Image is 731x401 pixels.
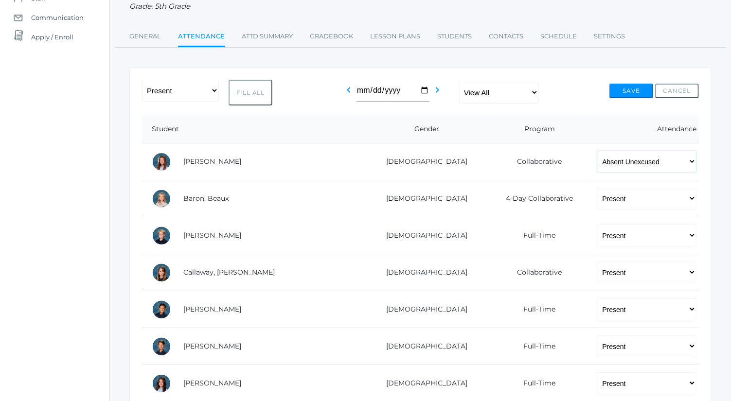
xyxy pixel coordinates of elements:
[540,27,577,46] a: Schedule
[310,27,353,46] a: Gradebook
[229,80,272,105] button: Fill All
[152,226,171,245] div: Elliot Burke
[343,88,355,98] a: chevron_left
[152,337,171,356] div: Levi Dailey-Langin
[362,115,484,143] th: Gender
[489,27,523,46] a: Contacts
[484,328,588,365] td: Full-Time
[362,180,484,217] td: [DEMOGRAPHIC_DATA]
[152,263,171,282] div: Kennedy Callaway
[594,27,625,46] a: Settings
[437,27,472,46] a: Students
[362,291,484,328] td: [DEMOGRAPHIC_DATA]
[242,27,293,46] a: Attd Summary
[362,328,484,365] td: [DEMOGRAPHIC_DATA]
[183,231,241,240] a: [PERSON_NAME]
[431,88,443,98] a: chevron_right
[343,84,355,96] i: chevron_left
[183,157,241,166] a: [PERSON_NAME]
[183,268,275,277] a: Callaway, [PERSON_NAME]
[183,194,229,203] a: Baron, Beaux
[152,300,171,319] div: Gunnar Carey
[31,27,73,47] span: Apply / Enroll
[152,189,171,209] div: Beaux Baron
[431,84,443,96] i: chevron_right
[178,27,225,48] a: Attendance
[183,379,241,387] a: [PERSON_NAME]
[152,152,171,172] div: Ella Arnold
[129,1,712,12] div: Grade: 5th Grade
[484,254,588,291] td: Collaborative
[484,180,588,217] td: 4-Day Collaborative
[142,115,362,143] th: Student
[362,217,484,254] td: [DEMOGRAPHIC_DATA]
[588,115,699,143] th: Attendance
[31,8,84,27] span: Communication
[183,342,241,350] a: [PERSON_NAME]
[370,27,420,46] a: Lesson Plans
[362,143,484,180] td: [DEMOGRAPHIC_DATA]
[609,84,653,98] button: Save
[183,305,241,314] a: [PERSON_NAME]
[484,115,588,143] th: Program
[484,143,588,180] td: Collaborative
[152,374,171,393] div: Kadyn Ehrlich
[362,254,484,291] td: [DEMOGRAPHIC_DATA]
[484,217,588,254] td: Full-Time
[129,27,161,46] a: General
[484,291,588,328] td: Full-Time
[655,84,699,98] button: Cancel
